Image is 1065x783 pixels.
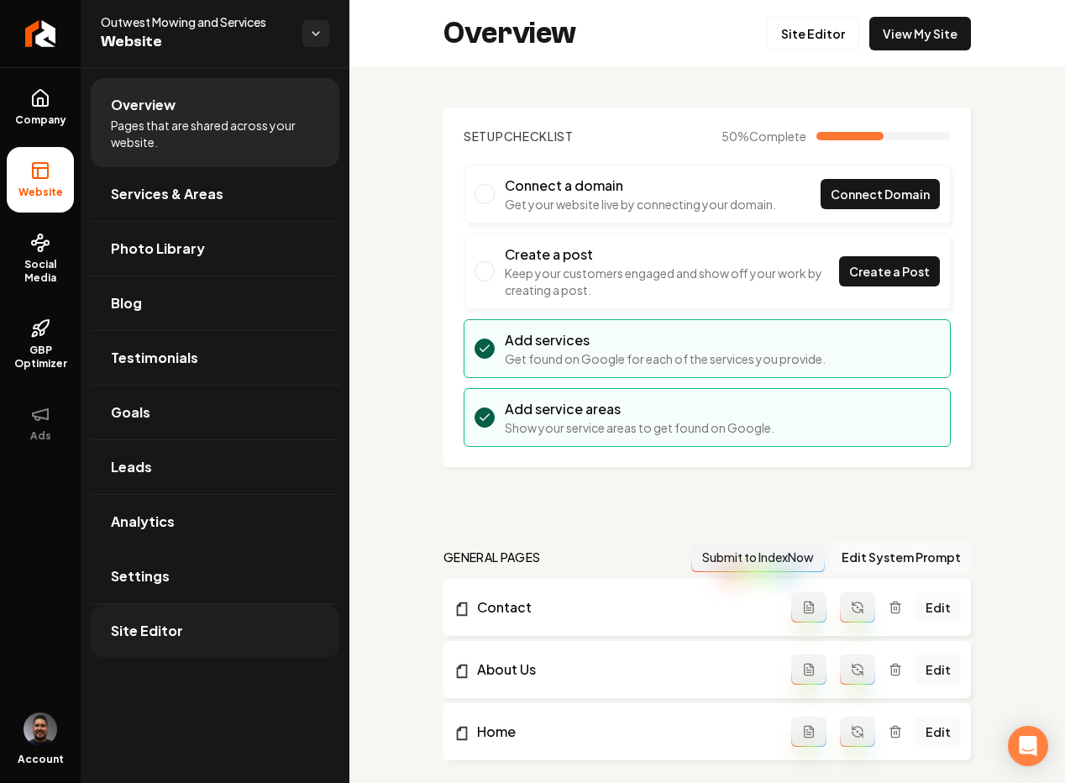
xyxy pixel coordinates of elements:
span: Settings [111,566,170,586]
span: Analytics [111,512,175,532]
a: View My Site [869,17,971,50]
a: Site Editor [767,17,859,50]
a: Analytics [91,495,339,549]
span: Outwest Mowing and Services [101,13,289,30]
button: Open user button [24,712,57,746]
span: Services & Areas [111,184,223,204]
span: Account [18,753,64,766]
a: Edit [915,654,961,685]
a: Services & Areas [91,167,339,221]
button: Add admin page prompt [791,654,826,685]
span: Connect Domain [831,186,930,203]
h2: general pages [443,549,541,565]
button: Ads [7,391,74,456]
a: Home [454,722,791,742]
span: Pages that are shared across your website. [111,117,319,150]
span: Social Media [7,258,74,285]
span: Site Editor [111,621,183,641]
a: Photo Library [91,222,339,276]
p: Get your website live by connecting your domain. [505,196,776,213]
span: GBP Optimizer [7,344,74,370]
span: Setup [464,129,504,144]
span: Testimonials [111,348,198,368]
h3: Add services [505,330,826,350]
h2: Checklist [464,128,574,145]
h3: Create a post [505,244,839,265]
a: Edit [915,592,961,623]
a: Goals [91,386,339,439]
a: Edit [915,717,961,747]
span: Overview [111,95,176,115]
h2: Overview [443,17,576,50]
a: Settings [91,549,339,603]
button: Submit to IndexNow [691,542,825,572]
span: Goals [111,402,150,423]
div: Open Intercom Messenger [1008,726,1048,766]
a: Social Media [7,219,74,298]
p: Get found on Google for each of the services you provide. [505,350,826,367]
a: Leads [91,440,339,494]
span: 50 % [721,128,806,145]
span: Create a Post [849,263,930,281]
a: Blog [91,276,339,330]
span: Complete [749,129,806,144]
span: Company [8,113,73,127]
img: Rebolt Logo [25,20,56,47]
p: Keep your customers engaged and show off your work by creating a post. [505,265,839,298]
span: Ads [24,429,58,443]
button: Edit System Prompt [832,542,971,572]
span: Website [12,186,70,199]
img: Daniel Humberto Ortega Celis [24,712,57,746]
span: Photo Library [111,239,205,259]
a: Contact [454,597,791,617]
a: GBP Optimizer [7,305,74,384]
button: Add admin page prompt [791,592,826,623]
h3: Connect a domain [505,176,776,196]
a: Testimonials [91,331,339,385]
span: Website [101,30,289,54]
span: Leads [111,457,152,477]
a: Company [7,75,74,140]
button: Add admin page prompt [791,717,826,747]
h3: Add service areas [505,399,774,419]
p: Show your service areas to get found on Google. [505,419,774,436]
a: About Us [454,660,791,680]
a: Site Editor [91,604,339,658]
span: Blog [111,293,142,313]
a: Connect Domain [821,179,940,209]
a: Create a Post [839,256,940,286]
